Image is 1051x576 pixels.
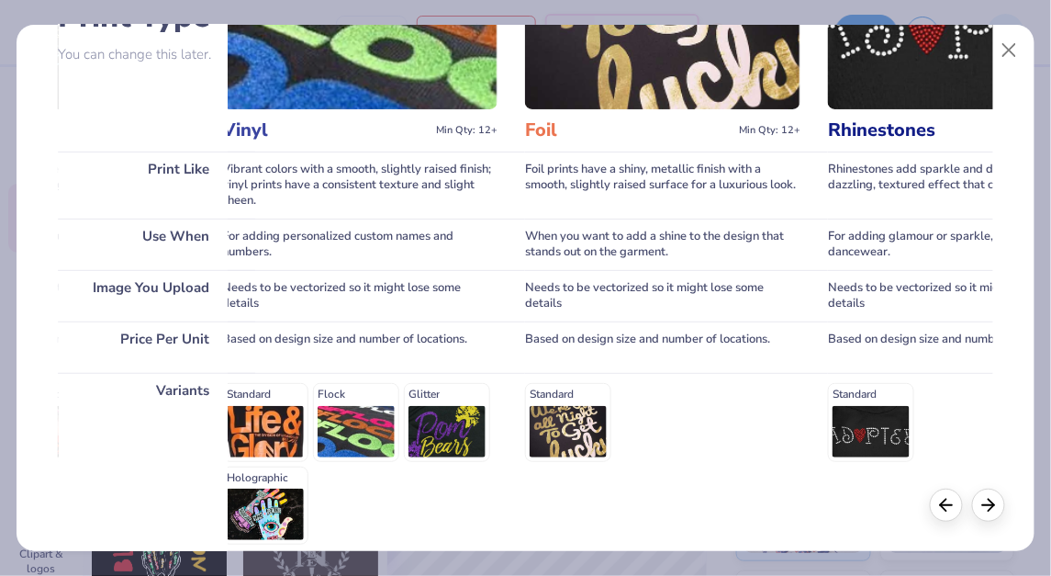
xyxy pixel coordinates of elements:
[222,152,498,219] div: Vibrant colors with a smooth, slightly raised finish; vinyl prints have a consistent texture and ...
[992,33,1027,68] button: Close
[222,119,429,142] h3: Vinyl
[58,322,228,373] div: Price Per Unit
[58,373,228,555] div: Variants
[58,152,228,219] div: Print Like
[739,124,800,137] span: Min Qty: 12+
[525,219,800,270] div: When you want to add a shine to the design that stands out on the garment.
[58,47,228,62] p: You can change this later.
[222,322,498,373] div: Based on design size and number of locations.
[525,322,800,373] div: Based on design size and number of locations.
[222,219,498,270] div: For adding personalized custom names and numbers.
[525,152,800,219] div: Foil prints have a shiny, metallic finish with a smooth, slightly raised surface for a luxurious ...
[222,270,498,322] div: Needs to be vectorized so it might lose some details
[436,124,498,137] span: Min Qty: 12+
[58,270,228,322] div: Image You Upload
[525,270,800,322] div: Needs to be vectorized so it might lose some details
[58,219,228,270] div: Use When
[828,119,1034,142] h3: Rhinestones
[525,119,732,142] h3: Foil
